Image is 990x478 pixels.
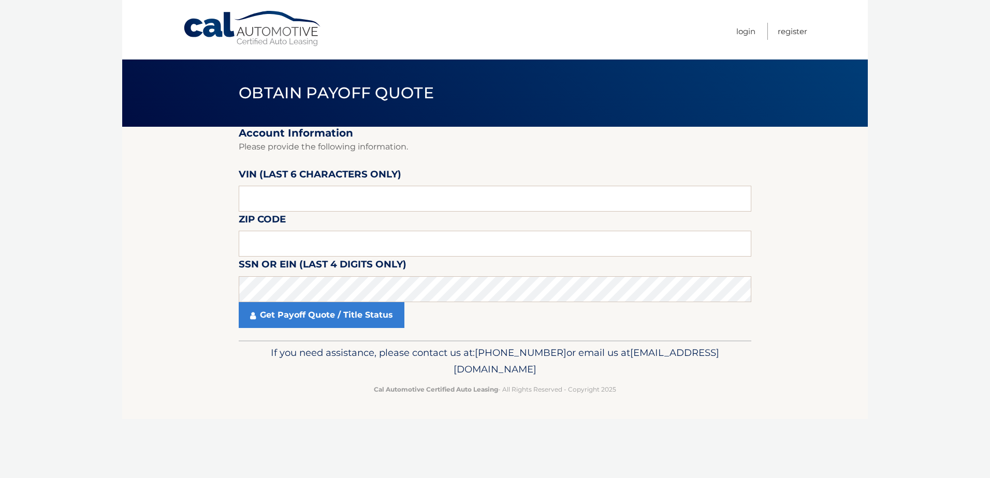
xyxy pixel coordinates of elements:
a: Register [778,23,807,40]
h2: Account Information [239,127,751,140]
p: - All Rights Reserved - Copyright 2025 [245,384,745,395]
span: Obtain Payoff Quote [239,83,434,102]
strong: Cal Automotive Certified Auto Leasing [374,385,498,393]
a: Cal Automotive [183,10,323,47]
p: If you need assistance, please contact us at: or email us at [245,345,745,378]
p: Please provide the following information. [239,140,751,154]
label: VIN (last 6 characters only) [239,167,401,186]
label: Zip Code [239,212,286,231]
label: SSN or EIN (last 4 digits only) [239,257,406,276]
a: Get Payoff Quote / Title Status [239,302,404,328]
a: Login [736,23,755,40]
span: [PHONE_NUMBER] [475,347,566,358]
